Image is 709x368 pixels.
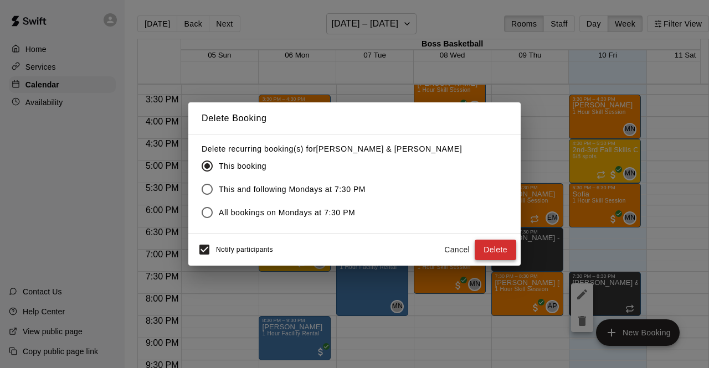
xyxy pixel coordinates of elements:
[219,207,355,219] span: All bookings on Mondays at 7:30 PM
[188,102,521,134] h2: Delete Booking
[439,240,475,260] button: Cancel
[216,246,273,254] span: Notify participants
[219,184,366,195] span: This and following Mondays at 7:30 PM
[202,143,462,154] label: Delete recurring booking(s) for [PERSON_NAME] & [PERSON_NAME]
[219,160,266,172] span: This booking
[475,240,516,260] button: Delete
